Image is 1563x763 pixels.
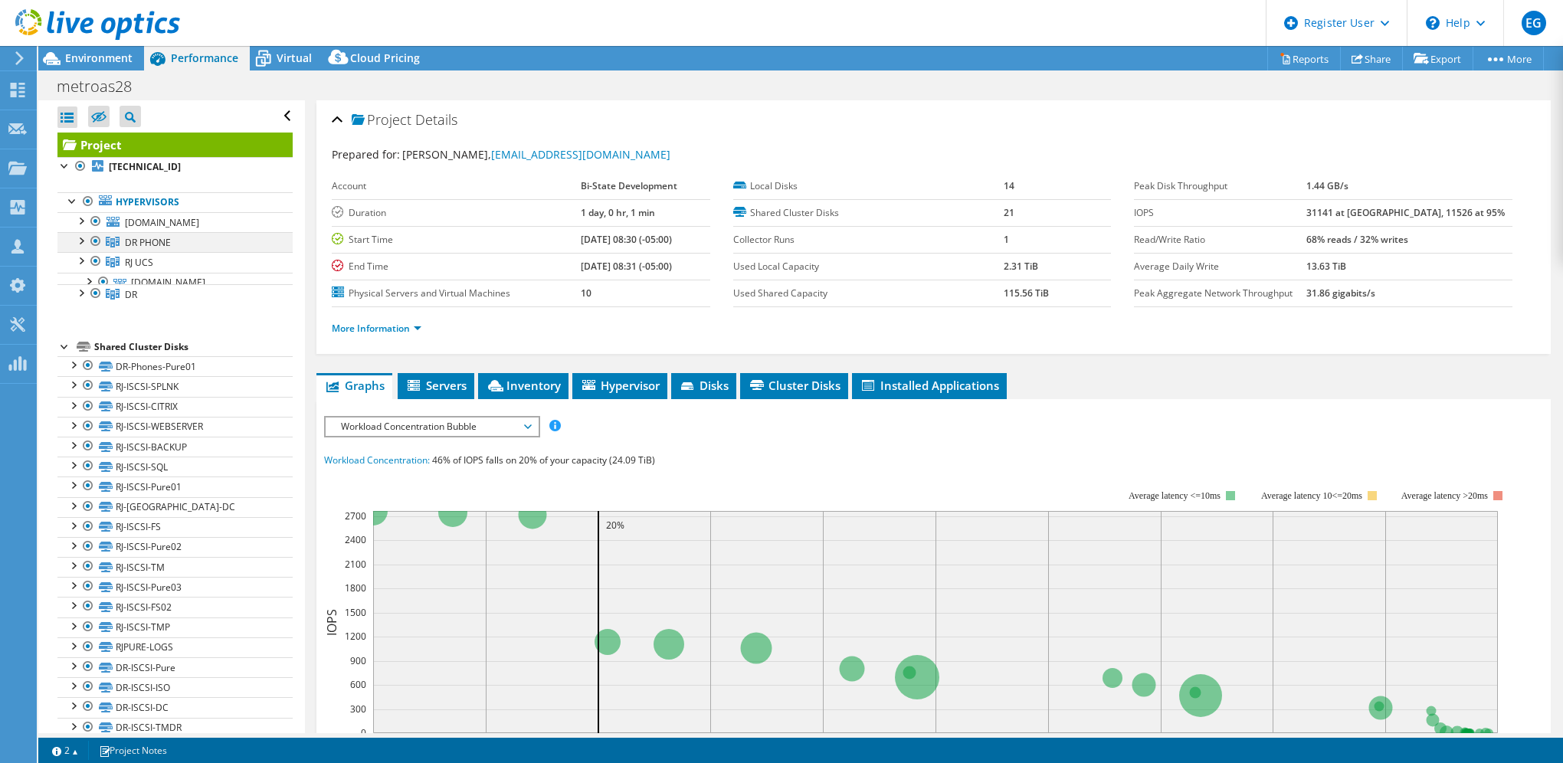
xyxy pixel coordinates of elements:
[581,287,591,300] b: 10
[1306,206,1505,219] b: 31141 at [GEOGRAPHIC_DATA], 11526 at 95%
[350,678,366,691] text: 600
[860,378,999,393] span: Installed Applications
[57,517,293,537] a: RJ-ISCSI-FS
[125,256,153,269] span: RJ UCS
[323,608,340,635] text: IOPS
[733,232,1004,247] label: Collector Runs
[277,51,312,65] span: Virtual
[57,457,293,476] a: RJ-ISCSI-SQL
[1004,233,1009,246] b: 1
[1306,233,1408,246] b: 68% reads / 32% writes
[345,509,366,522] text: 2700
[1134,259,1306,274] label: Average Daily Write
[350,702,366,716] text: 300
[345,533,366,546] text: 2400
[345,558,366,571] text: 2100
[57,284,293,304] a: DR
[57,192,293,212] a: Hypervisors
[1306,287,1375,300] b: 31.86 gigabits/s
[1473,47,1544,70] a: More
[57,356,293,376] a: DR-Phones-Pure01
[1004,179,1014,192] b: 14
[57,697,293,717] a: DR-ISCSI-DC
[733,286,1004,301] label: Used Shared Capacity
[57,617,293,637] a: RJ-ISCSI-TMP
[333,418,530,436] span: Workload Concentration Bubble
[733,259,1004,274] label: Used Local Capacity
[1340,47,1403,70] a: Share
[332,286,581,301] label: Physical Servers and Virtual Machines
[581,260,672,273] b: [DATE] 08:31 (-05:00)
[1261,490,1362,501] tspan: Average latency 10<=20ms
[486,378,561,393] span: Inventory
[57,232,293,252] a: DR PHONE
[1306,260,1346,273] b: 13.63 TiB
[1004,260,1038,273] b: 2.31 TiB
[332,259,581,274] label: End Time
[57,376,293,396] a: RJ-ISCSI-SPLNK
[733,178,1004,194] label: Local Disks
[405,378,467,393] span: Servers
[332,232,581,247] label: Start Time
[432,454,655,467] span: 46% of IOPS falls on 20% of your capacity (24.09 TiB)
[94,338,293,356] div: Shared Cluster Disks
[57,397,293,417] a: RJ-ISCSI-CITRIX
[125,236,171,249] span: DR PHONE
[65,51,133,65] span: Environment
[50,78,156,95] h1: metroas28
[580,378,660,393] span: Hypervisor
[1134,205,1306,221] label: IOPS
[109,160,181,173] b: [TECHNICAL_ID]
[415,110,457,129] span: Details
[606,519,624,532] text: 20%
[491,147,670,162] a: [EMAIL_ADDRESS][DOMAIN_NAME]
[1402,47,1473,70] a: Export
[1401,490,1488,501] text: Average latency >20ms
[57,657,293,677] a: DR-ISCSI-Pure
[1004,206,1014,219] b: 21
[57,437,293,457] a: RJ-ISCSI-BACKUP
[345,581,366,594] text: 1800
[350,654,366,667] text: 900
[57,577,293,597] a: RJ-ISCSI-Pure03
[1134,286,1306,301] label: Peak Aggregate Network Throughput
[402,147,670,162] span: [PERSON_NAME],
[332,322,421,335] a: More Information
[324,454,430,467] span: Workload Concentration:
[125,216,199,229] span: [DOMAIN_NAME]
[57,537,293,557] a: RJ-ISCSI-Pure02
[361,726,366,739] text: 0
[350,51,420,65] span: Cloud Pricing
[57,212,293,232] a: [DOMAIN_NAME]
[125,288,137,301] span: DR
[57,252,293,272] a: RJ UCS
[679,378,729,393] span: Disks
[1306,179,1348,192] b: 1.44 GB/s
[57,637,293,657] a: RJPURE-LOGS
[332,147,400,162] label: Prepared for:
[57,157,293,177] a: [TECHNICAL_ID]
[57,417,293,437] a: RJ-ISCSI-WEBSERVER
[1134,178,1306,194] label: Peak Disk Throughput
[352,113,411,128] span: Project
[1134,232,1306,247] label: Read/Write Ratio
[1129,490,1221,501] tspan: Average latency <=10ms
[345,606,366,619] text: 1500
[57,597,293,617] a: RJ-ISCSI-FS02
[581,233,672,246] b: [DATE] 08:30 (-05:00)
[57,677,293,697] a: DR-ISCSI-ISO
[171,51,238,65] span: Performance
[748,378,840,393] span: Cluster Disks
[57,273,293,293] a: [DOMAIN_NAME]
[88,741,178,760] a: Project Notes
[1267,47,1341,70] a: Reports
[1004,287,1049,300] b: 115.56 TiB
[41,741,89,760] a: 2
[324,378,385,393] span: Graphs
[57,557,293,577] a: RJ-ISCSI-TM
[57,476,293,496] a: RJ-ISCSI-Pure01
[332,205,581,221] label: Duration
[581,206,655,219] b: 1 day, 0 hr, 1 min
[1426,16,1440,30] svg: \n
[332,178,581,194] label: Account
